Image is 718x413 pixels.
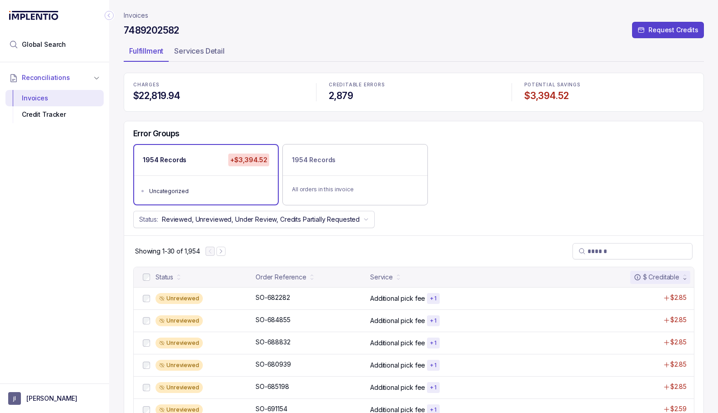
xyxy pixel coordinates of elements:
[670,360,687,369] p: $2.85
[430,384,437,391] p: + 1
[292,185,418,194] p: All orders in this invoice
[124,11,148,20] nav: breadcrumb
[169,44,230,62] li: Tab Services Detail
[143,339,150,347] input: checkbox-checkbox
[256,382,289,391] p: SO-685198
[26,394,77,403] p: [PERSON_NAME]
[256,293,290,302] p: SO-682282
[143,155,186,164] p: 1954 Records
[156,338,203,348] div: Unreviewed
[370,316,425,325] p: Additional pick fee
[124,24,179,37] h4: 7489202582
[143,384,150,391] input: checkbox-checkbox
[156,382,203,393] div: Unreviewed
[143,274,150,281] input: checkbox-checkbox
[174,45,225,56] p: Services Detail
[5,68,104,88] button: Reconciliations
[124,44,169,62] li: Tab Fulfillment
[143,317,150,324] input: checkbox-checkbox
[139,215,158,224] p: Status:
[670,338,687,347] p: $2.85
[135,247,200,256] div: Remaining page entries
[370,294,425,303] p: Additional pick fee
[430,339,437,347] p: + 1
[143,362,150,369] input: checkbox-checkbox
[370,383,425,392] p: Additional pick fee
[216,247,226,256] button: Next Page
[370,273,393,282] div: Service
[256,315,291,324] p: SO-684855
[156,293,203,304] div: Unreviewed
[8,392,21,405] span: User initials
[670,293,687,302] p: $2.85
[670,315,687,324] p: $2.85
[524,90,694,102] h4: $3,394.52
[8,392,101,405] button: User initials[PERSON_NAME]
[133,129,180,139] h5: Error Groups
[22,40,66,49] span: Global Search
[430,362,437,369] p: + 1
[329,82,499,88] p: CREDITABLE ERRORS
[104,10,115,21] div: Collapse Icon
[329,90,499,102] h4: 2,879
[22,73,70,82] span: Reconciliations
[129,45,163,56] p: Fulfillment
[143,295,150,302] input: checkbox-checkbox
[13,90,96,106] div: Invoices
[162,215,360,224] p: Reviewed, Unreviewed, Under Review, Credits Partially Requested
[370,361,425,370] p: Additional pick fee
[133,90,303,102] h4: $22,819.94
[156,360,203,371] div: Unreviewed
[670,382,687,391] p: $2.85
[370,338,425,348] p: Additional pick fee
[135,247,200,256] p: Showing 1-30 of 1,954
[292,155,336,164] p: 1954 Records
[634,273,679,282] div: $ Creditable
[133,82,303,88] p: CHARGES
[430,295,437,302] p: + 1
[149,187,268,196] div: Uncategorized
[133,211,375,228] button: Status:Reviewed, Unreviewed, Under Review, Credits Partially Requested
[632,22,704,38] button: Request Credits
[5,88,104,125] div: Reconciliations
[124,11,148,20] a: Invoices
[228,154,269,166] p: +$3,394.52
[524,82,694,88] p: POTENTIAL SAVINGS
[648,25,698,35] p: Request Credits
[256,338,291,347] p: SO-688832
[124,44,704,62] ul: Tab Group
[13,106,96,123] div: Credit Tracker
[256,360,291,369] p: SO-680939
[156,273,173,282] div: Status
[256,273,306,282] div: Order Reference
[156,315,203,326] div: Unreviewed
[430,317,437,324] p: + 1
